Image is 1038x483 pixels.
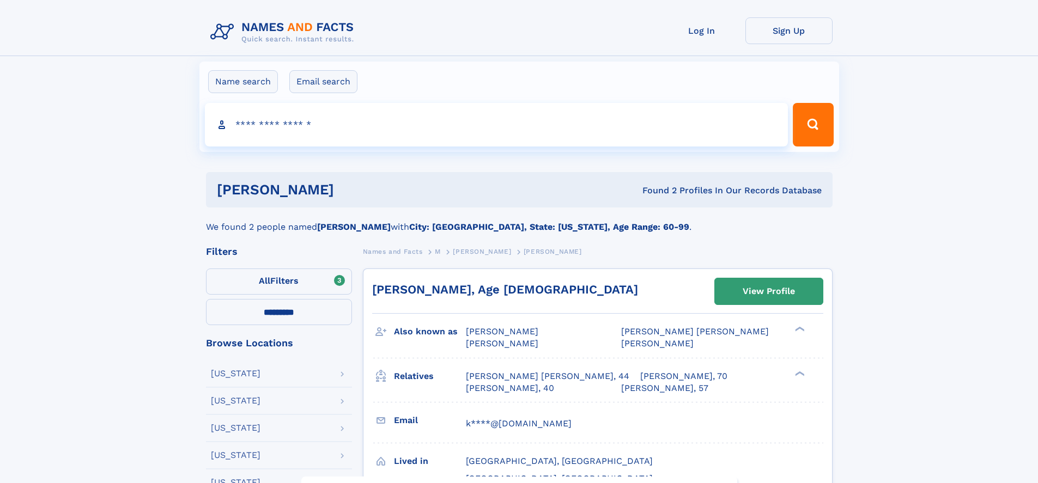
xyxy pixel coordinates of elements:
div: View Profile [743,279,795,304]
a: [PERSON_NAME] [453,244,511,258]
a: Log In [658,17,745,44]
h3: Relatives [394,367,466,386]
a: [PERSON_NAME], 57 [621,382,708,394]
span: [GEOGRAPHIC_DATA], [GEOGRAPHIC_DATA] [466,456,653,466]
div: [US_STATE] [211,396,260,405]
h1: [PERSON_NAME] [217,183,488,197]
input: search input [205,103,788,146]
img: Logo Names and Facts [206,17,363,47]
div: [US_STATE] [211,369,260,378]
b: City: [GEOGRAPHIC_DATA], State: [US_STATE], Age Range: 60-99 [409,222,689,232]
span: [PERSON_NAME] [453,248,511,255]
span: M [435,248,441,255]
label: Email search [289,70,357,93]
label: Name search [208,70,278,93]
h3: Lived in [394,452,466,470]
div: Browse Locations [206,338,352,348]
div: [US_STATE] [211,451,260,460]
span: [PERSON_NAME] [466,326,538,337]
span: [PERSON_NAME] [621,338,694,349]
a: [PERSON_NAME], Age [DEMOGRAPHIC_DATA] [372,283,638,296]
a: Sign Up [745,17,833,44]
b: [PERSON_NAME] [317,222,391,232]
a: View Profile [715,278,823,304]
a: [PERSON_NAME], 40 [466,382,554,394]
div: ❯ [792,370,805,377]
a: [PERSON_NAME] [PERSON_NAME], 44 [466,370,629,382]
label: Filters [206,268,352,295]
a: M [435,244,441,258]
div: Filters [206,247,352,256]
span: [PERSON_NAME] [524,248,582,255]
a: Names and Facts [363,244,423,258]
span: [PERSON_NAME] [466,338,538,349]
button: Search Button [793,103,833,146]
h3: Email [394,411,466,430]
div: Found 2 Profiles In Our Records Database [488,185,822,197]
div: [US_STATE] [211,424,260,432]
span: [PERSON_NAME] [PERSON_NAME] [621,326,769,337]
div: ❯ [792,326,805,333]
a: [PERSON_NAME], 70 [640,370,727,382]
h3: Also known as [394,322,466,341]
span: All [259,276,270,286]
div: We found 2 people named with . [206,207,833,234]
